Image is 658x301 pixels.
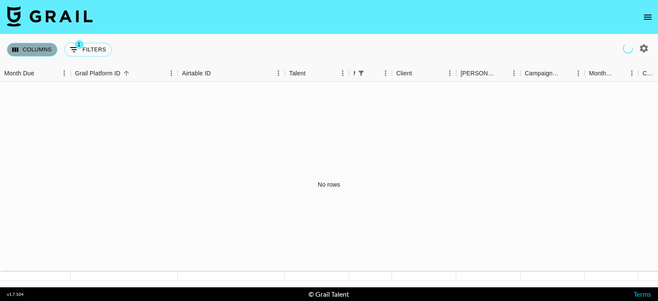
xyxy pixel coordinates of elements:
button: Menu [336,67,349,80]
button: Sort [560,67,572,79]
div: 1 active filter [355,67,367,79]
div: Currency [643,65,656,82]
div: Talent [285,65,349,82]
div: Month Due [585,65,638,82]
div: v 1.7.104 [7,292,24,297]
div: Airtable ID [178,65,285,82]
button: Show filters [64,43,112,57]
button: open drawer [639,9,656,26]
span: Refreshing managers, users, talent, clients, campaigns... [622,43,634,54]
button: Sort [211,67,223,79]
button: Menu [572,67,585,80]
div: [PERSON_NAME] [461,65,496,82]
div: Talent [289,65,305,82]
button: Sort [496,67,508,79]
div: Booker [456,65,520,82]
button: Menu [165,67,178,80]
button: Sort [613,67,625,79]
button: Sort [34,67,46,79]
button: Sort [367,67,379,79]
div: Grail Platform ID [71,65,178,82]
a: Terms [634,290,651,298]
div: Campaign (Type) [525,65,560,82]
div: Manager [349,65,392,82]
div: Month Due [589,65,613,82]
button: Menu [508,67,520,80]
button: Menu [58,67,71,80]
div: Client [396,65,412,82]
span: 1 [75,40,84,49]
div: Grail Platform ID [75,65,120,82]
button: Sort [120,67,132,79]
div: Month Due [4,65,34,82]
button: Menu [443,67,456,80]
div: Client [392,65,456,82]
button: Sort [412,67,424,79]
img: Grail Talent [7,6,93,27]
div: © Grail Talent [308,290,349,298]
button: Select columns [7,43,57,57]
div: Airtable ID [182,65,211,82]
button: Sort [305,67,317,79]
div: Campaign (Type) [520,65,585,82]
div: Manager [353,65,355,82]
button: Menu [625,67,638,80]
button: Menu [272,67,285,80]
button: Show filters [355,67,367,79]
button: Menu [379,67,392,80]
